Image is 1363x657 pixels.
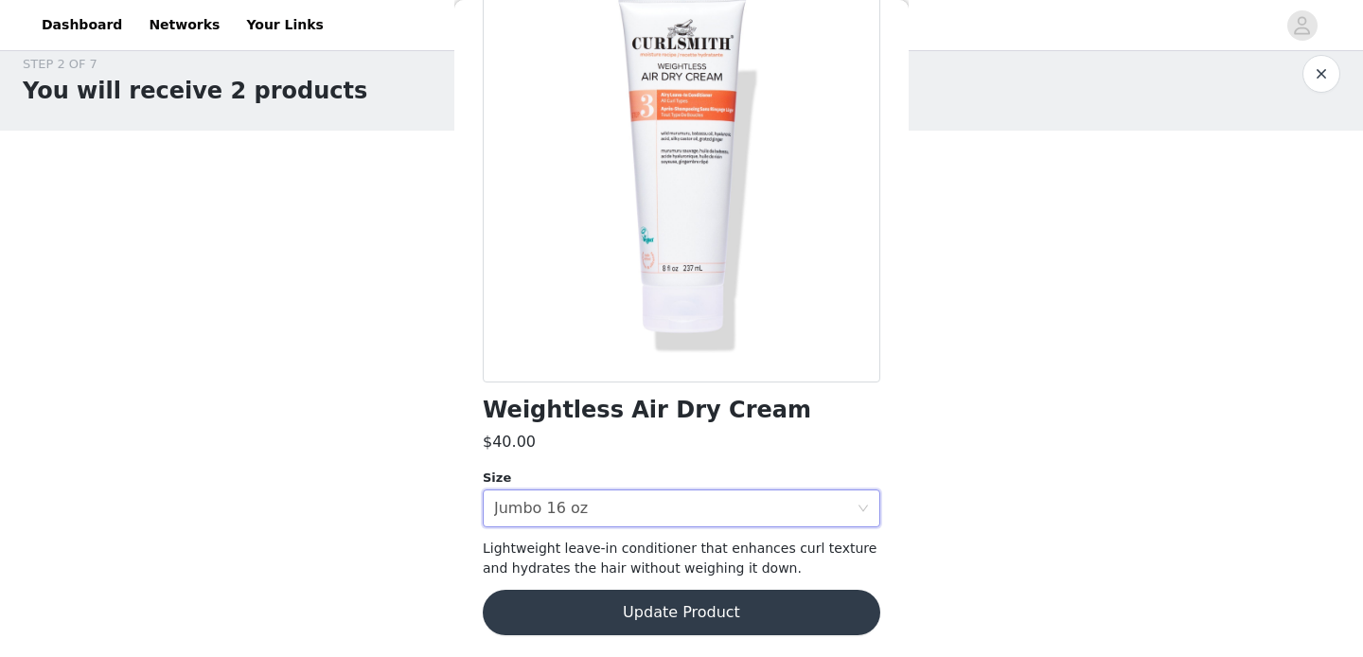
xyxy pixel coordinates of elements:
[23,74,367,108] h1: You will receive 2 products
[1293,10,1311,41] div: avatar
[483,469,880,488] div: Size
[23,55,367,74] div: STEP 2 OF 7
[30,4,133,46] a: Dashboard
[483,431,536,453] h3: $40.00
[235,4,335,46] a: Your Links
[483,541,876,576] span: Lightweight leave-in conditioner that enhances curl texture and hydrates the hair without weighin...
[483,398,811,423] h1: Weightless Air Dry Cream
[494,490,588,526] div: Jumbo 16 oz
[137,4,231,46] a: Networks
[483,590,880,635] button: Update Product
